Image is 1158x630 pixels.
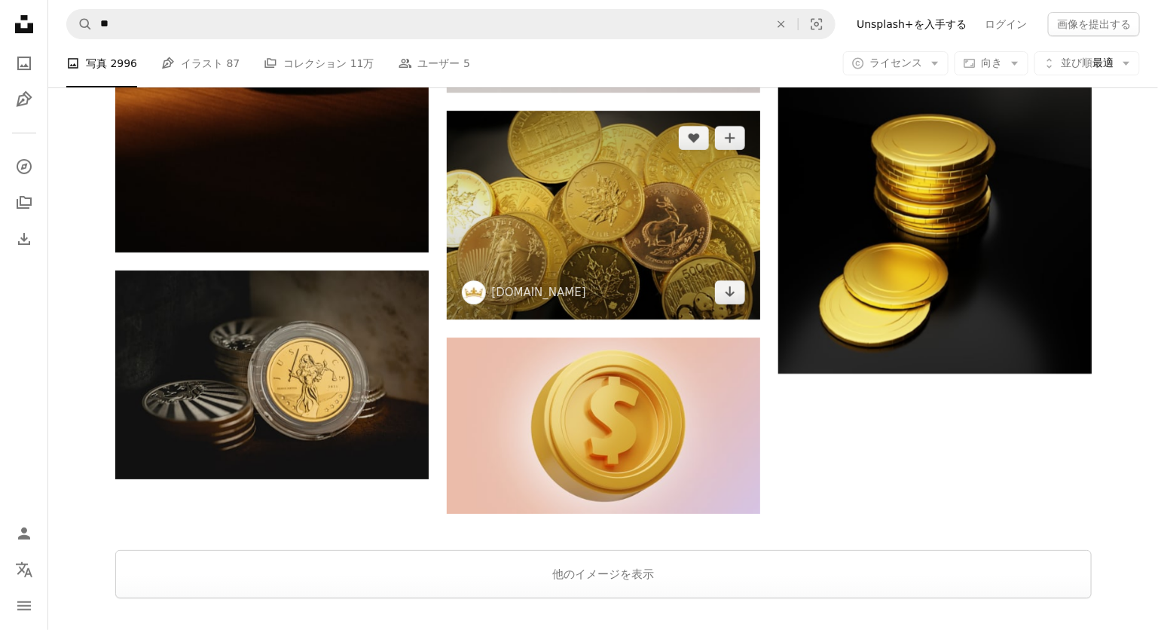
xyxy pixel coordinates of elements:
[9,84,39,115] a: イラスト
[115,368,429,381] a: テーブルの上に置かれたコインの山
[350,55,374,72] span: 11万
[66,9,836,39] form: サイト内でビジュアルを探す
[9,224,39,254] a: ダウンロード履歴
[264,39,374,87] a: コレクション 11万
[447,111,760,320] img: 金と銀の丸いコイン
[67,10,93,38] button: Unsplashで検索する
[447,208,760,222] a: 金と銀の丸いコイン
[9,591,39,621] button: メニュー
[463,55,470,72] span: 5
[799,10,835,38] button: ビジュアル検索
[9,555,39,585] button: 言語
[9,188,39,218] a: コレクション
[955,51,1028,75] button: 向き
[399,39,470,87] a: ユーザー 5
[447,338,760,514] img: ドル記号が付いた金色のボタン
[976,12,1036,36] a: ログイン
[1061,57,1092,69] span: 並び順
[115,550,1092,598] button: 他のイメージを表示
[9,48,39,78] a: 写真
[9,9,39,42] a: ホーム — Unsplash
[462,280,486,304] img: Zlaťáky.czのプロフィールを見る
[715,126,745,150] button: コレクションに追加する
[492,285,586,300] a: [DOMAIN_NAME]
[9,518,39,549] a: ログイン / 登録する
[981,57,1002,69] span: 向き
[9,151,39,182] a: 探す
[843,51,949,75] button: ライセンス
[1048,12,1140,36] button: 画像を提出する
[1061,56,1114,71] span: 最適
[715,280,745,304] a: ダウンロード
[679,126,709,150] button: いいね！
[778,179,1092,192] a: テーブルの上に置かれた金の皿の山
[765,10,798,38] button: 全てクリア
[1034,51,1140,75] button: 並び順最適
[447,419,760,433] a: ドル記号が付いた金色のボタン
[869,57,922,69] span: ライセンス
[161,39,240,87] a: イラスト 87
[115,271,429,479] img: テーブルの上に置かれたコインの山
[227,55,240,72] span: 87
[848,12,976,36] a: Unsplash+を入手する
